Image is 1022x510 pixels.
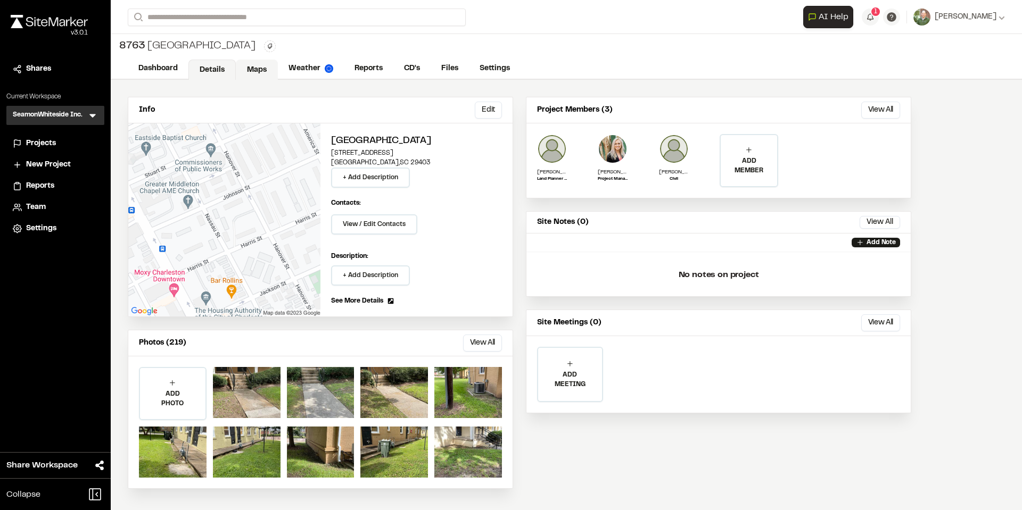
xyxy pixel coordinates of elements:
button: Search [128,9,147,26]
button: Edit [475,102,502,119]
button: Edit Tags [264,40,276,52]
span: Shares [26,63,51,75]
p: [STREET_ADDRESS] [331,148,502,158]
button: View All [861,102,900,119]
p: Project Manager [598,176,628,182]
span: New Project [26,159,71,171]
img: rebrand.png [11,15,88,28]
div: [GEOGRAPHIC_DATA] [119,38,256,54]
p: Contacts: [331,198,361,208]
img: Ian Kola [537,134,567,164]
a: Details [188,60,236,80]
p: Civil [659,176,689,182]
p: [PERSON_NAME] [659,168,689,176]
button: + Add Description [331,265,410,286]
a: Dashboard [128,58,188,79]
a: Reports [13,180,98,192]
a: Settings [469,58,521,79]
h3: SeamonWhiteside Inc. [13,110,83,121]
p: Current Workspace [6,92,104,102]
p: [PERSON_NAME] [537,168,567,176]
p: [GEOGRAPHIC_DATA] , SC 29403 [331,158,502,168]
p: Photos (219) [139,337,186,349]
span: AI Help [819,11,848,23]
button: [PERSON_NAME] [913,9,1005,26]
a: Shares [13,63,98,75]
a: Weather [278,58,344,79]
span: 1 [874,7,877,16]
p: ADD MEETING [538,370,602,389]
img: Daniel Ethredge [659,134,689,164]
a: Files [431,58,469,79]
button: View All [861,314,900,331]
p: Site Notes (0) [537,216,589,228]
p: Site Meetings (0) [537,317,601,329]
button: View All [463,335,502,352]
p: Info [139,104,155,116]
p: No notes on project [535,258,902,292]
img: Darby [598,134,628,164]
div: Open AI Assistant [803,6,858,28]
button: + Add Description [331,168,410,188]
a: New Project [13,159,98,171]
img: precipai.png [325,64,333,73]
span: See More Details [331,296,383,306]
span: Share Workspace [6,459,78,472]
button: Open AI Assistant [803,6,853,28]
span: Reports [26,180,54,192]
a: Reports [344,58,393,79]
a: Projects [13,138,98,149]
div: Oh geez...please don't... [11,28,88,38]
button: View / Edit Contacts [331,214,417,235]
p: Project Members (3) [537,104,613,116]
span: Collapse [6,488,40,501]
p: Land Planner II [537,176,567,182]
p: Description: [331,252,502,261]
p: ADD PHOTO [140,389,205,408]
p: [PERSON_NAME] [598,168,628,176]
span: Projects [26,138,56,149]
button: View All [860,216,900,229]
span: [PERSON_NAME] [935,11,996,23]
button: 1 [862,9,879,26]
h2: [GEOGRAPHIC_DATA] [331,134,502,148]
span: Team [26,202,46,213]
p: ADD MEMBER [721,156,777,175]
a: CD's [393,58,431,79]
a: Settings [13,223,98,235]
span: 8763 [119,38,145,54]
p: Add Note [867,238,896,247]
img: User [913,9,930,26]
span: Settings [26,223,56,235]
a: Team [13,202,98,213]
a: Maps [236,60,278,80]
